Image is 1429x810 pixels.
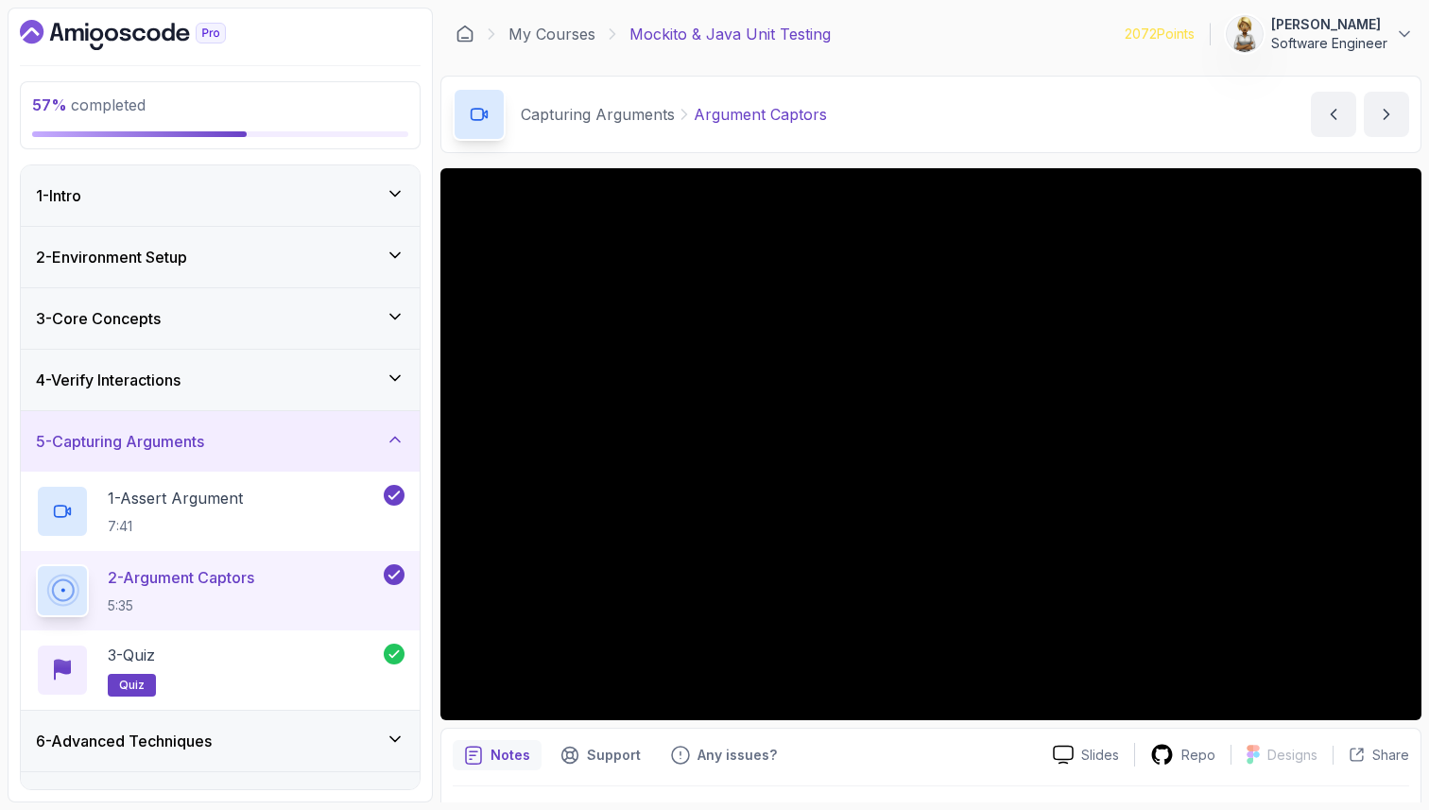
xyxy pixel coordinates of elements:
[1081,746,1119,765] p: Slides
[1333,746,1409,765] button: Share
[21,227,420,287] button: 2-Environment Setup
[694,103,827,126] p: Argument Captors
[549,740,652,770] button: Support button
[1226,15,1414,53] button: user profile image[PERSON_NAME]Software Engineer
[1227,16,1263,52] img: user profile image
[440,168,1421,720] iframe: 2 - ArgumentCaptors
[521,103,675,126] p: Capturing Arguments
[119,678,145,693] span: quiz
[36,307,161,330] h3: 3 - Core Concepts
[1364,92,1409,137] button: next content
[1038,745,1134,765] a: Slides
[1125,25,1195,43] p: 2072 Points
[1271,15,1387,34] p: [PERSON_NAME]
[36,564,405,617] button: 2-Argument Captors5:35
[1267,746,1317,765] p: Designs
[1181,746,1215,765] p: Repo
[36,430,204,453] h3: 5 - Capturing Arguments
[697,746,777,765] p: Any issues?
[21,711,420,771] button: 6-Advanced Techniques
[453,740,542,770] button: notes button
[587,746,641,765] p: Support
[1135,743,1231,767] a: Repo
[20,20,269,50] a: Dashboard
[36,730,212,752] h3: 6 - Advanced Techniques
[36,184,81,207] h3: 1 - Intro
[108,644,155,666] p: 3 - Quiz
[1271,34,1387,53] p: Software Engineer
[36,369,181,391] h3: 4 - Verify Interactions
[32,95,67,114] span: 57 %
[508,23,595,45] a: My Courses
[21,350,420,410] button: 4-Verify Interactions
[36,644,405,697] button: 3-Quizquiz
[32,95,146,114] span: completed
[36,246,187,268] h3: 2 - Environment Setup
[21,288,420,349] button: 3-Core Concepts
[629,23,831,45] p: Mockito & Java Unit Testing
[1311,92,1356,137] button: previous content
[108,596,254,615] p: 5:35
[491,746,530,765] p: Notes
[108,487,243,509] p: 1 - Assert Argument
[21,411,420,472] button: 5-Capturing Arguments
[456,25,474,43] a: Dashboard
[36,485,405,538] button: 1-Assert Argument7:41
[108,517,243,536] p: 7:41
[1372,746,1409,765] p: Share
[21,165,420,226] button: 1-Intro
[108,566,254,589] p: 2 - Argument Captors
[660,740,788,770] button: Feedback button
